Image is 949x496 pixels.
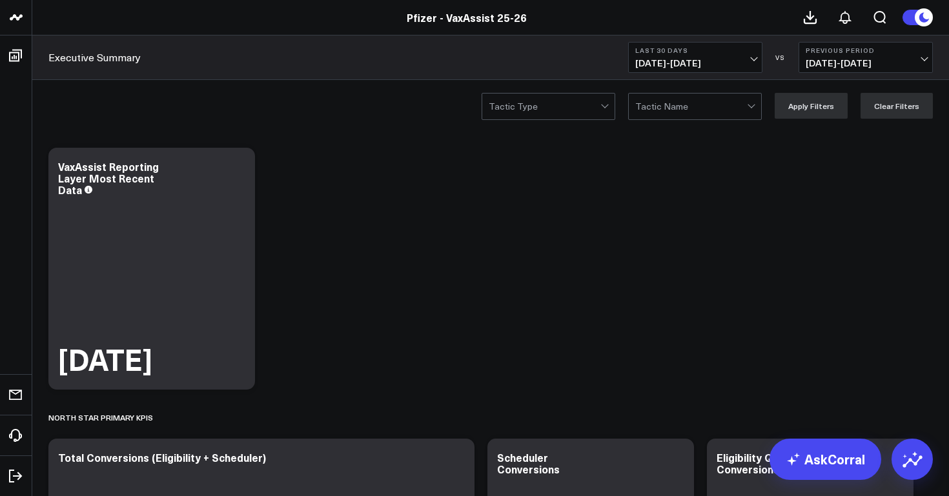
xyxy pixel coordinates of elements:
button: Clear Filters [861,93,933,119]
a: Executive Summary [48,50,141,64]
button: Apply Filters [775,93,848,119]
a: AskCorral [770,439,881,480]
div: North Star Primary KPIs [48,402,153,432]
span: [DATE] - [DATE] [806,58,926,68]
div: Eligibility Quiz Conversions [717,450,787,476]
div: VS [769,54,792,61]
b: Previous Period [806,46,926,54]
button: Previous Period[DATE]-[DATE] [799,42,933,73]
button: Last 30 Days[DATE]-[DATE] [628,42,762,73]
div: VaxAssist Reporting Layer Most Recent Data [58,159,159,197]
a: Pfizer - VaxAssist 25-26 [407,10,527,25]
div: Scheduler Conversions [497,450,560,476]
span: [DATE] - [DATE] [635,58,755,68]
div: Total Conversions (Eligibility + Scheduler) [58,450,266,464]
div: [DATE] [58,344,152,373]
b: Last 30 Days [635,46,755,54]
